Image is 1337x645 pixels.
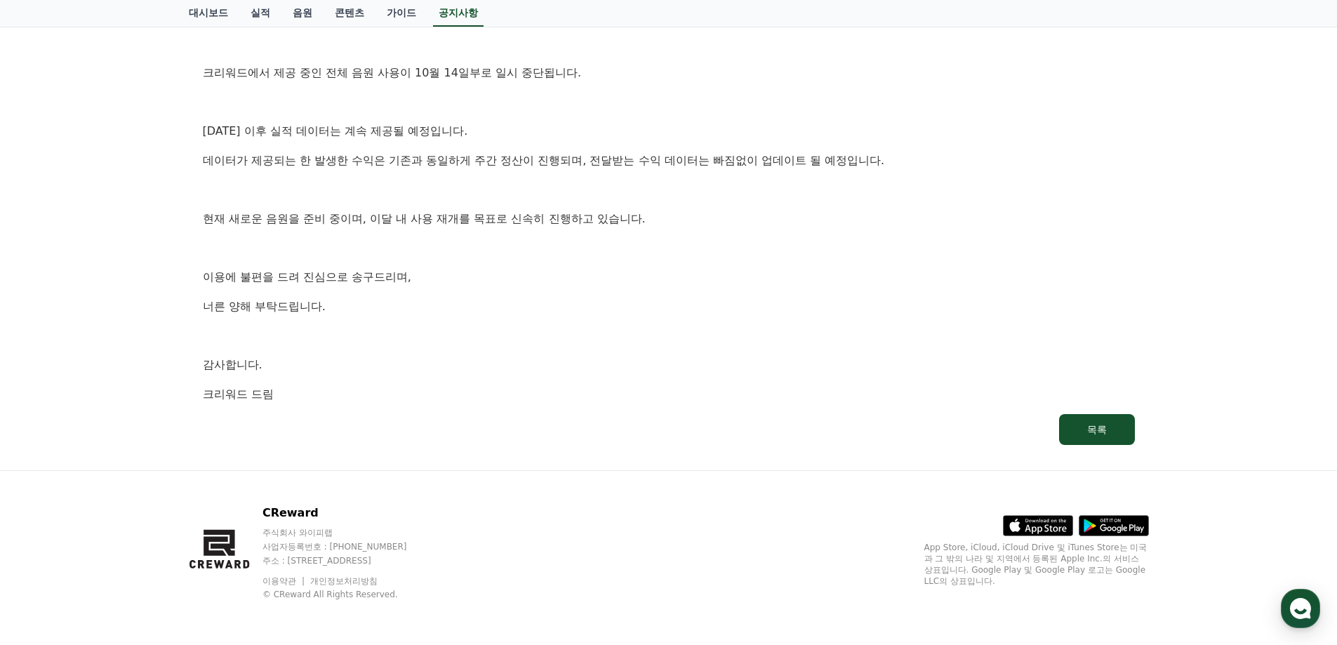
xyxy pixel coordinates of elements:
span: 설정 [217,466,234,477]
a: 개인정보처리방침 [310,576,378,586]
p: 이용에 불편을 드려 진심으로 송구드리며, [203,268,1135,286]
span: 대화 [128,467,145,478]
button: 목록 [1059,414,1135,445]
a: 홈 [4,445,93,480]
p: [DATE] 이후 실적 데이터는 계속 제공될 예정입니다. [203,122,1135,140]
p: 데이터가 제공되는 한 발생한 수익은 기존과 동일하게 주간 정산이 진행되며, 전달받는 수익 데이터는 빠짐없이 업데이트 될 예정입니다. [203,152,1135,170]
p: 너른 양해 부탁드립니다. [203,298,1135,316]
p: CReward [262,505,434,521]
p: © CReward All Rights Reserved. [262,589,434,600]
p: 주소 : [STREET_ADDRESS] [262,555,434,566]
a: 설정 [181,445,270,480]
a: 목록 [203,414,1135,445]
p: 현재 새로운 음원을 준비 중이며, 이달 내 사용 재개를 목표로 신속히 진행하고 있습니다. [203,210,1135,228]
div: 목록 [1087,423,1107,437]
p: 사업자등록번호 : [PHONE_NUMBER] [262,541,434,552]
p: 크리워드에서 제공 중인 전체 음원 사용이 10월 14일부로 일시 중단됩니다. [203,64,1135,82]
p: App Store, iCloud, iCloud Drive 및 iTunes Store는 미국과 그 밖의 나라 및 지역에서 등록된 Apple Inc.의 서비스 상표입니다. Goo... [924,542,1149,587]
a: 대화 [93,445,181,480]
span: 홈 [44,466,53,477]
p: 주식회사 와이피랩 [262,527,434,538]
a: 이용약관 [262,576,307,586]
p: 크리워드 드림 [203,385,1135,404]
p: 감사합니다. [203,356,1135,374]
